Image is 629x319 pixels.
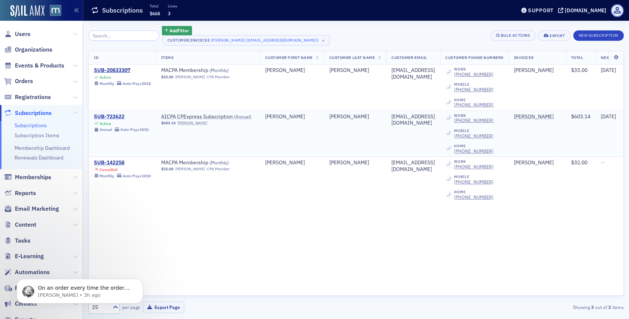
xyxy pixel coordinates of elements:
[454,102,493,108] a: [PHONE_NUMBER]
[329,67,381,74] div: [PERSON_NAME]
[161,121,176,125] span: $603.14
[15,173,51,181] span: Memberships
[4,109,52,117] a: Subscriptions
[4,237,30,245] a: Tasks
[94,67,151,74] a: SUB-20833307
[454,133,493,139] a: [PHONE_NUMBER]
[514,67,554,74] div: [PERSON_NAME]
[4,62,64,70] a: Events & Products
[143,302,184,313] button: Export Page
[454,114,493,118] div: work
[161,114,255,120] a: AICPA CPExpress Subscription (Annual)
[4,77,33,85] a: Orders
[454,179,493,185] a: [PHONE_NUMBER]
[150,3,160,9] p: Total
[100,121,111,126] div: Active
[454,72,493,77] div: [PHONE_NUMBER]
[4,189,36,197] a: Reports
[100,75,111,80] div: Active
[454,118,493,123] a: [PHONE_NUMBER]
[601,67,616,73] span: [DATE]
[123,81,151,86] div: Auto-Pay x2018
[514,114,554,120] div: [PERSON_NAME]
[168,3,177,9] p: Lines
[450,304,624,310] div: Showing out of items
[558,8,609,13] button: [DOMAIN_NAME]
[15,62,64,70] span: Events & Products
[329,159,381,166] div: [PERSON_NAME]
[265,55,313,60] span: Customer First Name
[14,122,47,129] a: Subscriptions
[454,175,493,179] div: mobile
[162,26,192,35] button: AddFilter
[161,167,173,171] span: $32.00
[169,27,189,34] span: Add Filter
[100,167,117,172] div: Cancelled
[4,46,52,54] a: Organizations
[10,5,45,17] img: SailAMX
[207,75,230,79] div: CPA Member
[4,300,37,308] a: Connect
[454,67,493,72] div: work
[391,55,427,60] span: Customer Email
[15,109,52,117] span: Subscriptions
[454,98,493,102] div: home
[168,10,170,16] span: 3
[15,189,36,197] span: Reports
[15,77,33,85] span: Orders
[94,55,98,60] span: ID
[4,252,44,260] a: E-Learning
[4,268,50,276] a: Automations
[161,114,255,120] span: AICPA CPExpress Subscription
[211,36,319,44] div: [PERSON_NAME] ([EMAIL_ADDRESS][DOMAIN_NAME])
[100,174,114,178] div: Monthly
[391,114,435,126] div: [EMAIL_ADDRESS][DOMAIN_NAME]
[454,159,493,164] div: work
[15,93,51,101] span: Registrations
[501,33,530,37] div: Bulk Actions
[4,205,59,213] a: Email Marketing
[50,5,61,16] img: SailAMX
[161,67,255,74] a: MACPA Membership (Monthly)
[209,159,229,165] span: ( Monthly )
[6,263,154,315] iframe: Intercom notifications message
[454,87,493,92] a: [PHONE_NUMBER]
[4,284,36,292] a: Finance
[329,114,381,120] div: [PERSON_NAME]
[320,37,327,44] span: ×
[162,35,330,46] button: Customer/Invoicee[PERSON_NAME] ([EMAIL_ADDRESS][DOMAIN_NAME])×
[177,121,207,125] a: [PERSON_NAME]
[454,194,493,200] div: [PHONE_NUMBER]
[4,221,36,229] a: Content
[550,34,565,38] div: Export
[100,81,114,86] div: Monthly
[538,30,570,41] button: Export
[94,114,149,120] a: SUB-722622
[161,55,174,60] span: Items
[454,144,493,148] div: home
[123,174,151,178] div: Auto-Pay x1010
[88,30,159,41] input: Search…
[102,6,143,15] h1: Subscriptions
[15,221,36,229] span: Content
[161,159,255,166] span: MACPA Membership
[514,159,554,166] a: [PERSON_NAME]
[14,132,59,139] a: Subscription Items
[14,154,63,161] a: Renewals Dashboard
[528,7,554,14] div: Support
[573,32,624,38] a: New Subscription
[265,67,319,74] div: [PERSON_NAME]
[565,7,606,14] div: [DOMAIN_NAME]
[161,67,255,74] span: MACPA Membership
[454,164,493,170] div: [PHONE_NUMBER]
[161,159,255,166] a: MACPA Membership (Monthly)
